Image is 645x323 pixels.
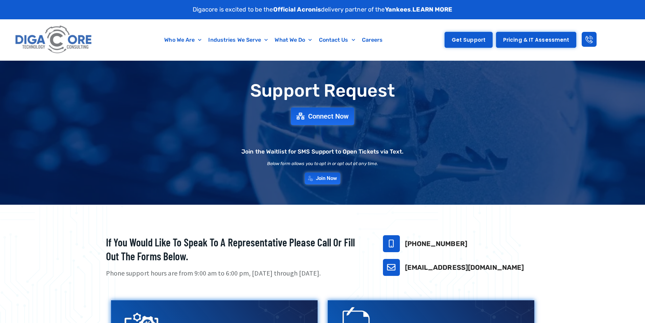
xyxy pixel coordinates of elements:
a: Careers [359,32,386,48]
span: Pricing & IT Assessment [503,37,569,42]
nav: Menu [127,32,421,48]
a: What We Do [271,32,315,48]
a: Pricing & IT Assessment [496,32,576,48]
h2: Join the Waitlist for SMS Support to Open Tickets via Text. [241,149,404,155]
a: [EMAIL_ADDRESS][DOMAIN_NAME] [405,263,524,271]
span: Connect Now [308,113,349,120]
p: Phone support hours are from 9:00 am to 6:00 pm, [DATE] through [DATE]. [106,268,366,278]
h2: If you would like to speak to a representative please call or fill out the forms below. [106,235,366,263]
a: LEARN MORE [412,6,452,13]
a: [PHONE_NUMBER] [405,240,467,248]
a: Contact Us [316,32,359,48]
a: Get Support [445,32,493,48]
span: Get Support [452,37,486,42]
h2: Below form allows you to opt in or opt out at any time. [267,161,378,166]
p: Digacore is excited to be the delivery partner of the . [193,5,453,14]
a: Connect Now [291,107,354,125]
a: 732-646-5725 [383,235,400,252]
span: Join Now [316,176,337,181]
a: Join Now [305,173,341,184]
a: Industries We Serve [205,32,271,48]
strong: Yankees [385,6,411,13]
img: Digacore logo 1 [13,23,94,57]
a: Who We Are [161,32,205,48]
strong: Official Acronis [273,6,321,13]
a: support@digacore.com [383,259,400,276]
h1: Support Request [89,81,556,100]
